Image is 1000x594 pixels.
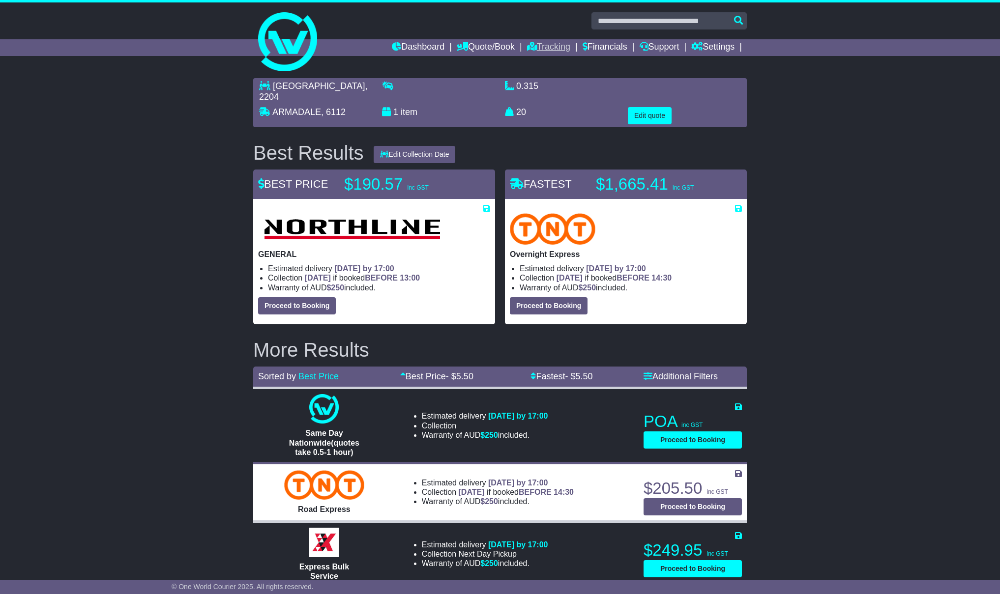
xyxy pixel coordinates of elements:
span: FASTEST [510,178,572,190]
button: Edit quote [628,107,672,124]
p: $190.57 [344,174,467,194]
span: 1 [393,107,398,117]
a: Best Price [298,371,339,381]
span: [DATE] [305,274,331,282]
a: Additional Filters [644,371,718,381]
span: $ [480,497,498,506]
span: 250 [485,559,498,567]
p: $205.50 [644,479,742,498]
li: Warranty of AUD included. [422,430,548,440]
img: TNT Domestic: Road Express [284,470,364,500]
span: [DATE] by 17:00 [488,540,548,549]
span: Next Day Pickup [459,550,517,558]
span: 5.50 [576,371,593,381]
a: Fastest- $5.50 [530,371,592,381]
span: if booked [459,488,574,496]
li: Estimated delivery [268,264,490,273]
span: 250 [583,283,596,292]
li: Warranty of AUD included. [268,283,490,292]
li: Estimated delivery [422,411,548,421]
a: Financials [583,39,627,56]
span: ARMADALE [272,107,321,117]
a: Settings [691,39,735,56]
span: 250 [331,283,344,292]
p: Overnight Express [510,250,742,259]
span: BEFORE [617,274,649,282]
h2: More Results [253,339,747,361]
span: 250 [485,431,498,439]
span: BEFORE [365,274,398,282]
span: inc GST [407,184,428,191]
span: 14:30 [651,274,672,282]
span: Express Bulk Service [299,563,349,580]
button: Proceed to Booking [644,560,742,577]
li: Collection [422,487,574,497]
a: Best Price- $5.50 [400,371,473,381]
span: © One World Courier 2025. All rights reserved. [172,583,314,591]
span: if booked [557,274,672,282]
p: $1,665.41 [596,174,719,194]
button: Edit Collection Date [374,146,456,163]
a: Dashboard [392,39,444,56]
span: [DATE] by 17:00 [334,264,394,273]
span: inc GST [706,550,728,557]
span: BEST PRICE [258,178,328,190]
button: Proceed to Booking [644,431,742,449]
img: Northline Distribution: GENERAL [258,213,445,245]
span: 5.50 [456,371,473,381]
a: Tracking [527,39,570,56]
span: item [401,107,417,117]
span: inc GST [681,422,703,428]
span: $ [480,431,498,439]
span: Road Express [298,505,351,513]
span: BEFORE [519,488,552,496]
span: [DATE] by 17:00 [488,479,548,487]
img: TNT Domestic: Overnight Express [510,213,595,245]
span: [DATE] [459,488,485,496]
span: [GEOGRAPHIC_DATA] [273,81,365,91]
span: , 6112 [321,107,346,117]
p: POA [644,412,742,431]
div: Best Results [248,142,369,164]
li: Collection [520,273,742,283]
span: 20 [516,107,526,117]
span: $ [326,283,344,292]
button: Proceed to Booking [258,297,336,314]
li: Warranty of AUD included. [422,497,574,506]
button: Proceed to Booking [644,498,742,515]
p: GENERAL [258,250,490,259]
span: inc GST [706,488,728,495]
li: Estimated delivery [520,264,742,273]
span: - $ [446,371,473,381]
span: 14:30 [554,488,574,496]
span: - $ [565,371,592,381]
span: [DATE] by 17:00 [488,412,548,420]
p: $249.95 [644,540,742,560]
img: One World Courier: Same Day Nationwide(quotes take 0.5-1 hour) [309,394,339,424]
span: $ [480,559,498,567]
span: , 2204 [259,81,367,102]
span: $ [578,283,596,292]
span: [DATE] by 17:00 [586,264,646,273]
span: 0.315 [516,81,538,91]
span: if booked [305,274,420,282]
li: Collection [268,273,490,283]
span: Same Day Nationwide(quotes take 0.5-1 hour) [289,429,359,456]
button: Proceed to Booking [510,297,588,314]
span: [DATE] [557,274,583,282]
span: 13:00 [400,274,420,282]
span: Sorted by [258,371,296,381]
li: Estimated delivery [422,540,548,549]
li: Estimated delivery [422,478,574,487]
img: Border Express: Express Bulk Service [309,528,339,557]
a: Quote/Book [457,39,515,56]
li: Collection [422,549,548,559]
li: Warranty of AUD included. [422,559,548,568]
li: Collection [422,421,548,430]
li: Warranty of AUD included. [520,283,742,292]
a: Support [640,39,679,56]
span: 250 [485,497,498,506]
span: inc GST [673,184,694,191]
